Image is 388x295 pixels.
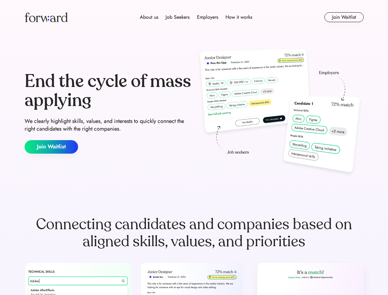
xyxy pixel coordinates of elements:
div: How it works [225,14,252,21]
div: Job Seekers [166,14,190,21]
img: hero-image.png [197,47,364,179]
button: Join Waitlist [25,140,78,154]
div: Connecting candidates and companies based on aligned skills, values, and priorities [25,216,364,250]
div: About us [140,14,158,21]
div: Employers [197,14,218,21]
button: Join Waitlist [324,12,364,22]
div: End the cycle of mass applying [25,72,192,110]
img: Forward logo [25,12,68,22]
div: We clearly highlight skills, values, and interests to quickly connect the right candidates with t... [25,117,192,133]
